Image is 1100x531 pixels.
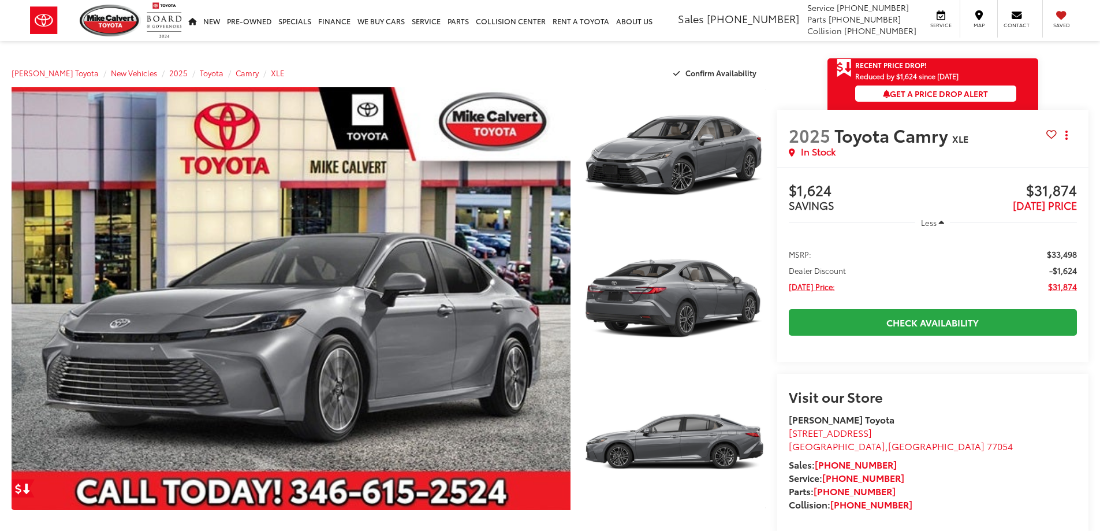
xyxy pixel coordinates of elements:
[1048,281,1077,292] span: $31,874
[834,122,952,147] span: Toyota Camry
[815,458,897,471] a: [PHONE_NUMBER]
[789,484,896,497] strong: Parts:
[581,372,767,512] img: 2025 Toyota Camry XLE
[801,145,836,158] span: In Stock
[789,426,1013,452] a: [STREET_ADDRESS] [GEOGRAPHIC_DATA],[GEOGRAPHIC_DATA] 77054
[1049,265,1077,276] span: -$1,624
[837,2,909,13] span: [PHONE_NUMBER]
[933,183,1077,200] span: $31,874
[789,122,830,147] span: 2025
[928,21,954,29] span: Service
[789,265,846,276] span: Dealer Discount
[807,2,834,13] span: Service
[789,497,912,511] strong: Collision:
[883,88,988,99] span: Get a Price Drop Alert
[6,85,576,513] img: 2025 Toyota Camry XLE
[583,231,766,367] a: Expand Photo 2
[789,389,1077,404] h2: Visit our Store
[789,248,811,260] span: MSRP:
[789,281,835,292] span: [DATE] Price:
[12,479,35,497] a: Get Price Drop Alert
[789,471,904,484] strong: Service:
[583,87,766,224] a: Expand Photo 1
[1065,131,1068,140] span: dropdown dots
[855,60,927,70] span: Recent Price Drop!
[807,13,826,25] span: Parts
[915,212,950,233] button: Less
[236,68,259,78] a: Camry
[855,72,1016,80] span: Reduced by $1,624 since [DATE]
[966,21,991,29] span: Map
[789,458,897,471] strong: Sales:
[789,439,885,452] span: [GEOGRAPHIC_DATA]
[827,58,1038,72] a: Get Price Drop Alert Recent Price Drop!
[707,11,799,26] span: [PHONE_NUMBER]
[952,132,968,145] span: XLE
[1004,21,1030,29] span: Contact
[1057,125,1077,145] button: Actions
[888,439,985,452] span: [GEOGRAPHIC_DATA]
[1047,248,1077,260] span: $33,498
[814,484,896,497] a: [PHONE_NUMBER]
[80,5,141,36] img: Mike Calvert Toyota
[685,68,756,78] span: Confirm Availability
[667,63,766,83] button: Confirm Availability
[987,439,1013,452] span: 77054
[822,471,904,484] a: [PHONE_NUMBER]
[789,183,933,200] span: $1,624
[169,68,188,78] a: 2025
[844,25,916,36] span: [PHONE_NUMBER]
[678,11,704,26] span: Sales
[271,68,285,78] a: XLE
[1013,198,1077,213] span: [DATE] PRICE
[12,68,99,78] a: [PERSON_NAME] Toyota
[111,68,157,78] a: New Vehicles
[789,426,872,439] span: [STREET_ADDRESS]
[830,497,912,511] a: [PHONE_NUMBER]
[200,68,223,78] a: Toyota
[921,217,937,228] span: Less
[581,229,767,369] img: 2025 Toyota Camry XLE
[583,374,766,511] a: Expand Photo 3
[789,198,834,213] span: SAVINGS
[1049,21,1074,29] span: Saved
[12,87,570,510] a: Expand Photo 0
[807,25,842,36] span: Collision
[789,439,1013,452] span: ,
[837,58,852,78] span: Get Price Drop Alert
[581,86,767,225] img: 2025 Toyota Camry XLE
[789,413,894,426] strong: [PERSON_NAME] Toyota
[829,13,901,25] span: [PHONE_NUMBER]
[789,309,1077,335] a: Check Availability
